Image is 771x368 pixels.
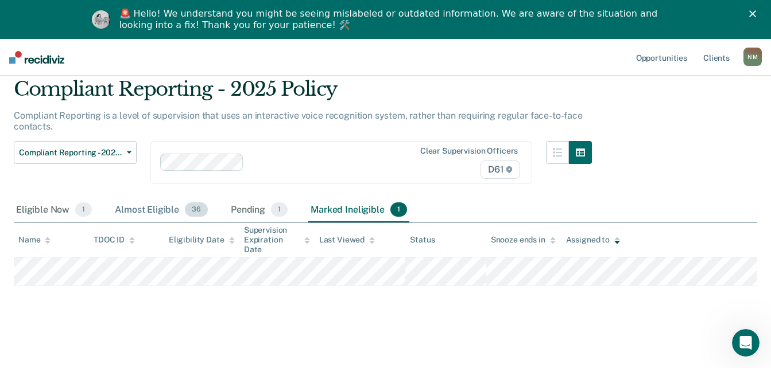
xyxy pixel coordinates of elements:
div: Eligible Now1 [14,198,94,223]
a: Clients [701,39,732,76]
iframe: Intercom live chat [732,329,760,357]
span: D61 [481,160,520,179]
span: 36 [185,202,208,217]
div: Status [410,235,435,245]
div: Pending1 [228,198,290,223]
span: Compliant Reporting - 2025 Policy [19,148,122,158]
div: Last Viewed [319,235,375,245]
div: TDOC ID [94,235,135,245]
div: Snooze ends in [491,235,556,245]
div: Name [18,235,51,245]
div: Marked Ineligible1 [308,198,409,223]
div: N M [743,48,762,66]
button: NM [743,48,762,66]
button: Compliant Reporting - 2025 Policy [14,141,137,164]
div: Supervision Expiration Date [244,225,310,254]
div: Almost Eligible36 [113,198,210,223]
div: Close [749,10,761,17]
img: Recidiviz [9,51,64,64]
span: 1 [75,202,92,217]
span: 1 [271,202,288,217]
div: Assigned to [566,235,620,245]
div: Clear supervision officers [420,146,518,156]
div: Compliant Reporting - 2025 Policy [14,77,592,110]
p: Compliant Reporting is a level of supervision that uses an interactive voice recognition system, ... [14,110,583,132]
div: Eligibility Date [169,235,235,245]
span: 1 [390,202,407,217]
div: 🚨 Hello! We understand you might be seeing mislabeled or outdated information. We are aware of th... [119,8,661,31]
img: Profile image for Kim [92,10,110,29]
a: Opportunities [634,39,689,76]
